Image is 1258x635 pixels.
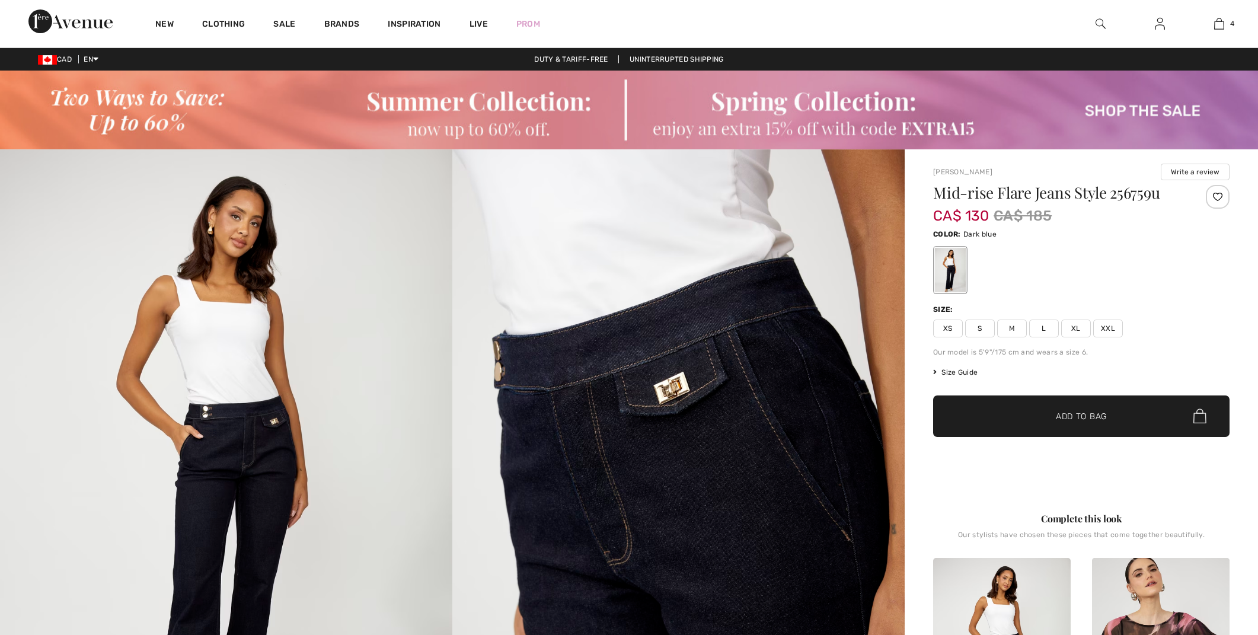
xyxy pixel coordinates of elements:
[1161,164,1230,180] button: Write a review
[470,18,488,30] a: Live
[994,205,1052,226] span: CA$ 185
[1096,17,1106,31] img: search the website
[933,304,956,315] div: Size:
[965,320,995,337] span: S
[1230,18,1234,29] span: 4
[933,168,992,176] a: [PERSON_NAME]
[935,248,966,292] div: Dark blue
[324,19,360,31] a: Brands
[38,55,76,63] span: CAD
[155,19,174,31] a: New
[933,320,963,337] span: XS
[1193,409,1206,424] img: Bag.svg
[1029,320,1059,337] span: L
[933,512,1230,526] div: Complete this look
[933,367,978,378] span: Size Guide
[1155,17,1165,31] img: My Info
[202,19,245,31] a: Clothing
[997,320,1027,337] span: M
[388,19,440,31] span: Inspiration
[1061,320,1091,337] span: XL
[1093,320,1123,337] span: XXL
[1056,410,1107,422] span: Add to Bag
[963,230,997,238] span: Dark blue
[933,196,989,224] span: CA$ 130
[933,230,961,238] span: Color:
[933,185,1180,200] h1: Mid-rise Flare Jeans Style 256759u
[933,531,1230,548] div: Our stylists have chosen these pieces that come together beautifully.
[84,55,98,63] span: EN
[1145,17,1174,31] a: Sign In
[933,395,1230,437] button: Add to Bag
[273,19,295,31] a: Sale
[28,9,113,33] img: 1ère Avenue
[38,55,57,65] img: Canadian Dollar
[1214,17,1224,31] img: My Bag
[1190,17,1248,31] a: 4
[516,18,540,30] a: Prom
[933,347,1230,358] div: Our model is 5'9"/175 cm and wears a size 6.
